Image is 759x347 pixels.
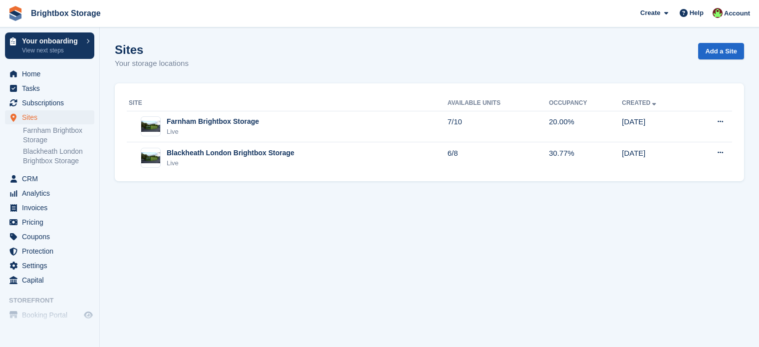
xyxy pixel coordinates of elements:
a: menu [5,96,94,110]
td: [DATE] [622,142,692,173]
td: 30.77% [549,142,622,173]
a: menu [5,259,94,273]
a: menu [5,186,94,200]
span: Help [690,8,704,18]
td: 6/8 [448,142,549,173]
a: Add a Site [698,43,744,59]
a: menu [5,273,94,287]
span: Capital [22,273,82,287]
div: Farnham Brightbox Storage [167,116,259,127]
th: Occupancy [549,95,622,111]
div: Live [167,158,294,168]
a: menu [5,308,94,322]
span: Booking Portal [22,308,82,322]
p: Your onboarding [22,37,81,44]
img: Image of Farnham Brightbox Storage site [141,121,160,132]
a: menu [5,244,94,258]
a: menu [5,67,94,81]
img: Marlena [713,8,723,18]
span: Storefront [9,296,99,306]
a: Preview store [82,309,94,321]
a: menu [5,230,94,244]
span: Create [640,8,660,18]
a: menu [5,172,94,186]
td: [DATE] [622,111,692,142]
td: 20.00% [549,111,622,142]
a: menu [5,81,94,95]
a: Brightbox Storage [27,5,105,21]
span: CRM [22,172,82,186]
span: Subscriptions [22,96,82,110]
img: stora-icon-8386f47178a22dfd0bd8f6a31ec36ba5ce8667c1dd55bd0f319d3a0aa187defe.svg [8,6,23,21]
a: menu [5,215,94,229]
a: Created [622,99,658,106]
p: Your storage locations [115,58,189,69]
a: menu [5,110,94,124]
a: Your onboarding View next steps [5,32,94,59]
span: Coupons [22,230,82,244]
img: Image of Blackheath London Brightbox Storage site [141,152,160,163]
h1: Sites [115,43,189,56]
div: Live [167,127,259,137]
span: Account [724,8,750,18]
td: 7/10 [448,111,549,142]
a: menu [5,201,94,215]
th: Site [127,95,448,111]
span: Analytics [22,186,82,200]
a: Blackheath London Brightbox Storage [23,147,94,166]
a: Farnham Brightbox Storage [23,126,94,145]
span: Protection [22,244,82,258]
span: Pricing [22,215,82,229]
span: Sites [22,110,82,124]
span: Tasks [22,81,82,95]
span: Invoices [22,201,82,215]
div: Blackheath London Brightbox Storage [167,148,294,158]
th: Available Units [448,95,549,111]
span: Home [22,67,82,81]
span: Settings [22,259,82,273]
p: View next steps [22,46,81,55]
